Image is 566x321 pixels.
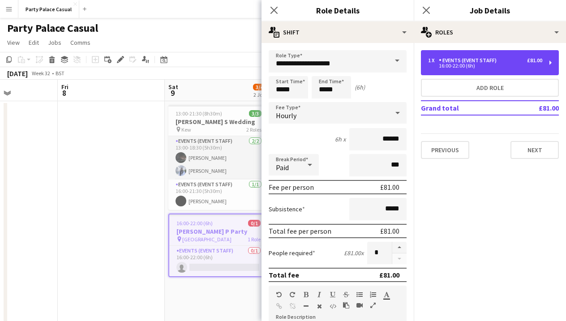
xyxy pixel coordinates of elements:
div: Fee per person [269,183,314,192]
div: (6h) [355,83,365,91]
span: 16:00-22:00 (6h) [176,220,213,227]
button: Bold [303,291,309,298]
button: Ordered List [370,291,376,298]
span: Edit [29,39,39,47]
div: [DATE] [7,69,28,78]
button: Clear Formatting [316,303,322,310]
label: People required [269,249,315,257]
app-card-role: Events (Event Staff)0/116:00-22:00 (6h) [169,246,268,276]
h3: [PERSON_NAME] P Party [169,227,268,235]
h3: Role Details [262,4,414,16]
button: Italic [316,291,322,298]
button: Increase [392,242,407,253]
span: View [7,39,20,47]
button: HTML Code [330,303,336,310]
span: 8 [60,88,69,98]
button: Next [510,141,559,159]
a: Edit [25,37,43,48]
span: Week 32 [30,70,52,77]
app-job-card: 16:00-22:00 (6h)0/1[PERSON_NAME] P Party [GEOGRAPHIC_DATA]1 RoleEvents (Event Staff)0/116:00-22:0... [168,214,269,277]
div: Events (Event Staff) [439,57,500,64]
div: £81.00 [527,57,542,64]
span: 2 Roles [246,126,262,133]
span: 3/3 [249,110,262,117]
td: £81.00 [510,101,559,115]
a: View [4,37,23,48]
span: [GEOGRAPHIC_DATA] [182,236,232,243]
button: Previous [421,141,469,159]
span: Fri [61,83,69,91]
app-card-role: Events (Event Staff)1/116:00-21:30 (5h30m)[PERSON_NAME] [168,180,269,210]
span: 9 [167,88,178,98]
h3: Job Details [414,4,566,16]
div: 16:00-22:00 (6h) [428,64,542,68]
button: Undo [276,291,282,298]
div: BST [56,70,64,77]
button: Party Palace Casual [18,0,79,18]
button: Fullscreen [370,302,376,309]
h3: [PERSON_NAME] S Wedding [168,118,269,126]
span: Paid [276,163,289,172]
span: 1 Role [248,236,261,243]
button: Text Color [383,291,390,298]
h1: Party Palace Casual [7,21,98,35]
button: Paste as plain text [343,302,349,309]
button: Redo [289,291,296,298]
div: 2 Jobs [253,91,267,98]
td: Grand total [421,101,510,115]
button: Add role [421,79,559,97]
div: 1 x [428,57,439,64]
a: Jobs [44,37,65,48]
div: Total fee [269,270,299,279]
app-job-card: 13:00-21:30 (8h30m)3/3[PERSON_NAME] S Wedding Kew2 RolesEvents (Event Staff)2/213:00-18:30 (5h30m... [168,105,269,210]
div: Shift [262,21,414,43]
span: Jobs [48,39,61,47]
span: Comms [70,39,90,47]
div: £81.00 x [344,249,364,257]
span: 3/4 [253,84,266,90]
button: Strikethrough [343,291,349,298]
div: £81.00 [380,227,399,235]
span: 13:00-21:30 (8h30m) [176,110,222,117]
div: Roles [414,21,566,43]
button: Insert video [356,302,363,309]
span: Kew [181,126,191,133]
app-card-role: Events (Event Staff)2/213:00-18:30 (5h30m)[PERSON_NAME][PERSON_NAME] [168,136,269,180]
label: Subsistence [269,205,305,213]
span: Sat [168,83,178,91]
button: Underline [330,291,336,298]
div: £81.00 [380,183,399,192]
div: £81.00 [379,270,399,279]
span: Hourly [276,111,296,120]
div: 6h x [335,135,346,143]
button: Horizontal Line [303,303,309,310]
button: Unordered List [356,291,363,298]
div: Total fee per person [269,227,331,235]
span: 0/1 [248,220,261,227]
a: Comms [67,37,94,48]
